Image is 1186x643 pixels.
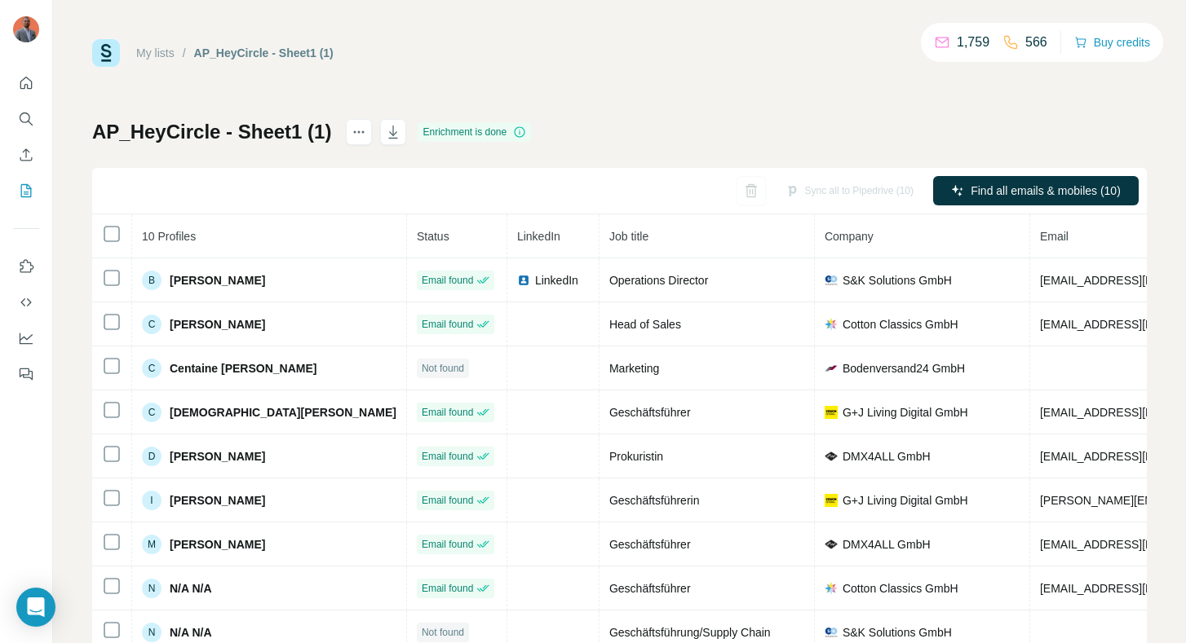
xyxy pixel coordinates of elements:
[422,361,464,376] span: Not found
[170,624,212,641] span: N/A N/A
[170,316,265,333] span: [PERSON_NAME]
[843,580,958,597] span: Cotton Classics GmbH
[142,359,162,378] div: C
[92,119,331,145] h1: AP_HeyCircle - Sheet1 (1)
[13,359,39,389] button: Feedback
[417,230,449,243] span: Status
[142,403,162,422] div: C
[957,33,989,52] p: 1,759
[609,318,681,331] span: Head of Sales
[194,45,334,61] div: AP_HeyCircle - Sheet1 (1)
[825,406,838,419] img: company-logo
[825,450,838,463] img: company-logo
[825,318,838,331] img: company-logo
[142,271,162,290] div: B
[170,448,265,465] span: [PERSON_NAME]
[609,362,659,375] span: Marketing
[825,538,838,551] img: company-logo
[422,581,473,596] span: Email found
[1025,33,1047,52] p: 566
[825,274,838,287] img: company-logo
[142,315,162,334] div: C
[142,491,162,510] div: I
[609,274,708,287] span: Operations Director
[609,582,691,595] span: Geschäftsführer
[13,16,39,42] img: Avatar
[535,272,578,288] span: LinkedIn
[422,493,473,508] span: Email found
[609,538,691,551] span: Geschäftsführer
[422,317,473,332] span: Email found
[16,588,55,627] div: Open Intercom Messenger
[843,404,968,421] span: G+J Living Digital GmbH
[609,406,691,419] span: Geschäftsführer
[609,626,771,639] span: Geschäftsführung/Supply Chain
[92,39,120,67] img: Surfe Logo
[13,252,39,281] button: Use Surfe on LinkedIn
[609,230,648,243] span: Job title
[422,537,473,552] span: Email found
[346,119,372,145] button: actions
[13,176,39,205] button: My lists
[609,450,663,463] span: Prokuristin
[142,579,162,598] div: N
[170,272,265,288] span: [PERSON_NAME]
[825,494,838,507] img: company-logo
[13,68,39,98] button: Quick start
[843,624,952,641] span: S&K Solutions GmbH
[1074,31,1150,54] button: Buy credits
[13,288,39,317] button: Use Surfe API
[825,582,838,595] img: company-logo
[843,316,958,333] span: Cotton Classics GmbH
[170,492,265,509] span: [PERSON_NAME]
[183,45,186,61] li: /
[142,623,162,642] div: N
[422,405,473,420] span: Email found
[13,324,39,353] button: Dashboard
[825,230,874,243] span: Company
[422,449,473,464] span: Email found
[843,492,968,509] span: G+J Living Digital GmbH
[609,494,700,507] span: Geschäftsführerin
[418,122,531,142] div: Enrichment is done
[13,140,39,170] button: Enrich CSV
[843,448,931,465] span: DMX4ALL GmbH
[422,273,473,288] span: Email found
[825,362,838,375] img: company-logo
[843,360,965,377] span: Bodenversand24 GmbH
[933,176,1139,205] button: Find all emails & mobiles (10)
[170,360,316,377] span: Centaine [PERSON_NAME]
[136,46,175,59] a: My lists
[825,626,838,639] img: company-logo
[170,580,212,597] span: N/A N/A
[13,104,39,134] button: Search
[517,274,530,287] img: LinkedIn logo
[170,404,396,421] span: [DEMOGRAPHIC_DATA][PERSON_NAME]
[142,447,162,466] div: D
[971,183,1121,199] span: Find all emails & mobiles (10)
[142,230,196,243] span: 10 Profiles
[843,272,952,288] span: S&K Solutions GmbH
[422,625,464,640] span: Not found
[517,230,560,243] span: LinkedIn
[142,535,162,554] div: M
[843,536,931,553] span: DMX4ALL GmbH
[1040,230,1069,243] span: Email
[170,536,265,553] span: [PERSON_NAME]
